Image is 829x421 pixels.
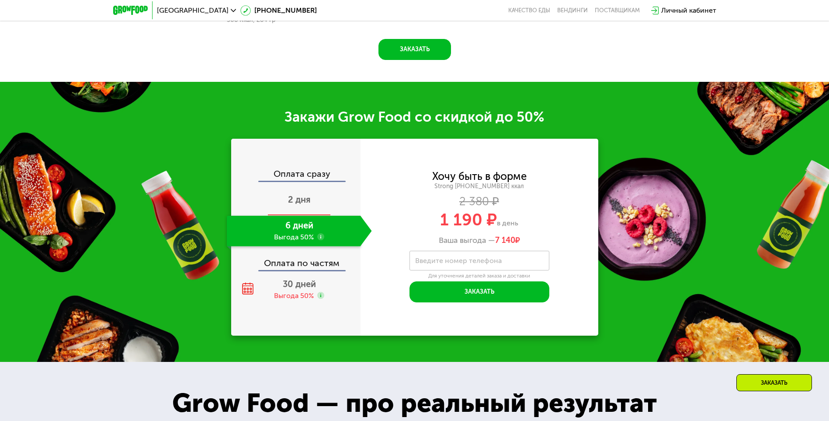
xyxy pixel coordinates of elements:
span: в день [497,219,518,227]
div: 2 380 ₽ [361,197,598,207]
span: 30 дней [283,279,316,289]
div: Выгода 50% [274,291,314,301]
button: Заказать [409,281,549,302]
button: Заказать [378,39,451,60]
span: 1 190 ₽ [440,210,497,230]
label: Введите номер телефона [415,258,502,263]
div: Заказать [736,374,812,391]
a: [PHONE_NUMBER] [240,5,317,16]
div: Для уточнения деталей заказа и доставки [409,273,549,280]
div: Личный кабинет [661,5,716,16]
span: 2 дня [288,194,311,205]
div: Ваша выгода — [361,236,598,246]
span: [GEOGRAPHIC_DATA] [157,7,229,14]
div: Strong [PHONE_NUMBER] ккал [361,182,598,190]
div: Хочу быть в форме [432,172,527,181]
div: поставщикам [595,7,640,14]
span: 7 140 [495,235,515,245]
a: Качество еды [508,7,550,14]
a: Вендинги [557,7,588,14]
div: Оплата по частям [232,250,361,270]
div: Оплата сразу [232,169,361,181]
span: ₽ [495,236,520,246]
